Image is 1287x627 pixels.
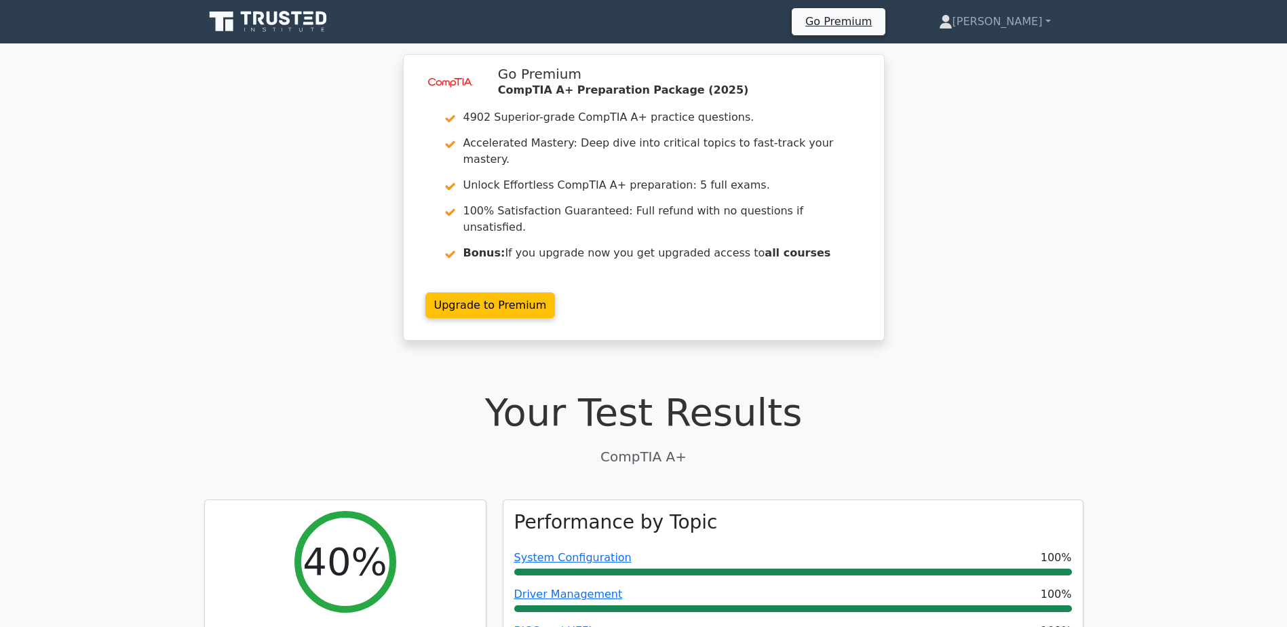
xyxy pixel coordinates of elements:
[797,12,880,31] a: Go Premium
[1041,586,1072,603] span: 100%
[514,511,718,534] h3: Performance by Topic
[514,551,632,564] a: System Configuration
[514,588,623,601] a: Driver Management
[204,446,1083,467] p: CompTIA A+
[204,389,1083,435] h1: Your Test Results
[425,292,556,318] a: Upgrade to Premium
[1041,550,1072,566] span: 100%
[303,539,387,584] h2: 40%
[906,8,1083,35] a: [PERSON_NAME]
